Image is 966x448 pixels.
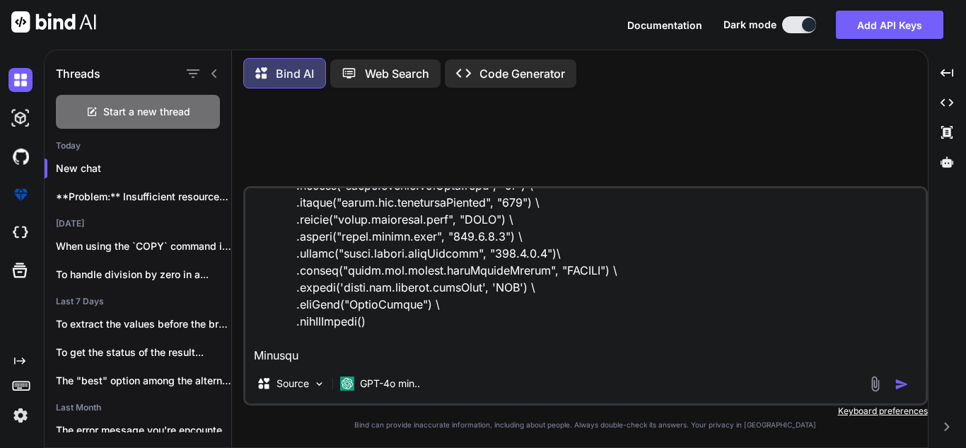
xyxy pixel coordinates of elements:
[56,374,231,388] p: The "best" option among the alternatives to...
[56,190,231,204] p: **Problem:** Insufficient resources for ...
[723,18,776,32] span: Dark mode
[277,377,309,391] p: Source
[895,377,909,391] img: icon
[56,268,231,282] p: To handle division by zero in a...
[313,378,325,390] img: Pick Models
[627,18,702,33] button: Documentation
[243,420,928,430] p: Bind can provide inaccurate information, including about people. Always double-check its answers....
[56,345,231,360] p: To get the status of the result...
[8,144,33,168] img: githubDark
[276,65,314,82] p: Bind AI
[245,188,926,364] textarea: L ip dolorsit ametc adipisc el seddo: eiusm = TempoRincidi.utlabor \ .etdolo("magna.aliq", "/eni/...
[56,317,231,331] p: To extract the values before the brackets...
[45,218,231,229] h2: [DATE]
[8,68,33,92] img: darkChat
[479,65,565,82] p: Code Generator
[56,423,231,437] p: The error message you're encountering indicates that...
[836,11,943,39] button: Add API Keys
[45,296,231,307] h2: Last 7 Days
[867,376,883,392] img: attachment
[45,402,231,413] h2: Last Month
[8,183,33,207] img: premium
[56,239,231,253] p: When using the `COPY` command in a...
[365,65,429,82] p: Web Search
[8,221,33,245] img: cloudideIcon
[56,161,231,176] p: New chat
[243,406,928,417] p: Keyboard preferences
[627,19,702,31] span: Documentation
[11,11,96,33] img: Bind AI
[8,403,33,427] img: settings
[45,140,231,151] h2: Today
[360,377,420,391] p: GPT-4o min..
[56,65,100,82] h1: Threads
[340,377,354,391] img: GPT-4o mini
[103,105,190,119] span: Start a new thread
[8,106,33,130] img: darkAi-studio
